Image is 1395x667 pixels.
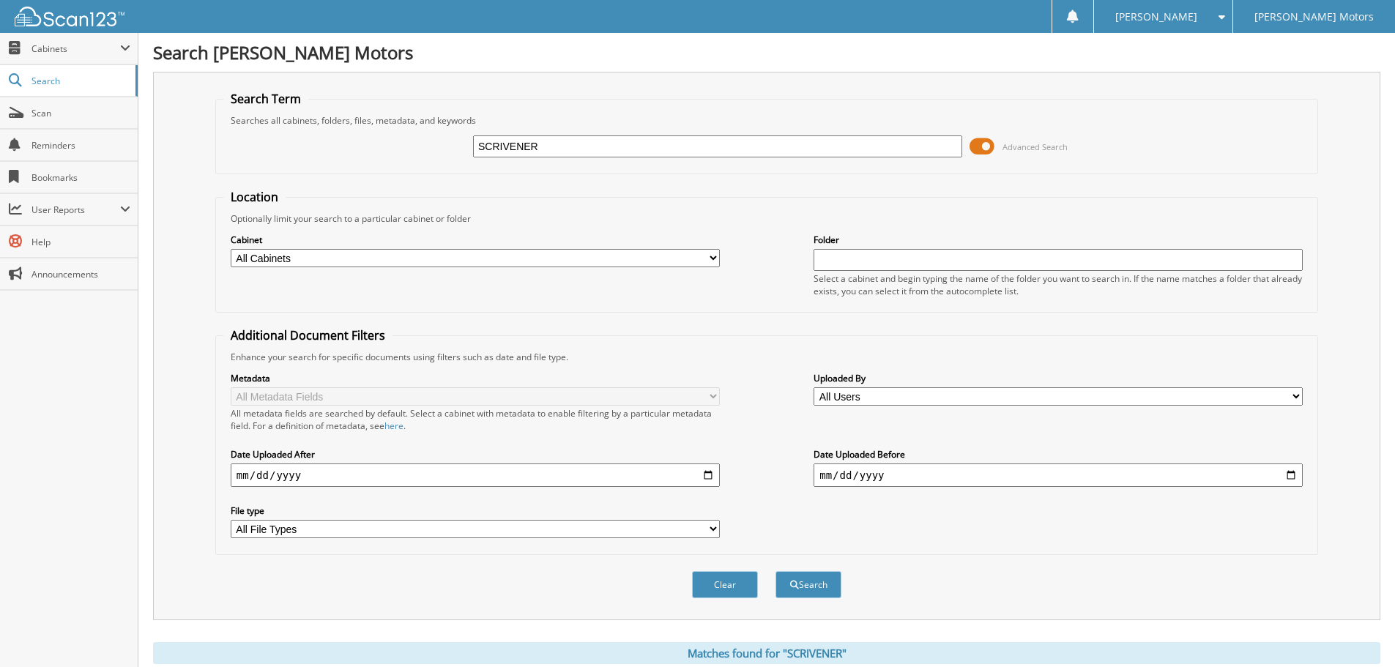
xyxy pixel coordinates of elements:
[31,268,130,280] span: Announcements
[223,327,393,343] legend: Additional Document Filters
[223,114,1310,127] div: Searches all cabinets, folders, files, metadata, and keywords
[814,448,1303,461] label: Date Uploaded Before
[1002,141,1068,152] span: Advanced Search
[31,139,130,152] span: Reminders
[814,234,1303,246] label: Folder
[231,234,720,246] label: Cabinet
[231,372,720,384] label: Metadata
[814,463,1303,487] input: end
[31,236,130,248] span: Help
[814,272,1303,297] div: Select a cabinet and begin typing the name of the folder you want to search in. If the name match...
[31,204,120,216] span: User Reports
[223,91,308,107] legend: Search Term
[223,212,1310,225] div: Optionally limit your search to a particular cabinet or folder
[384,420,403,432] a: here
[814,372,1303,384] label: Uploaded By
[692,571,758,598] button: Clear
[231,448,720,461] label: Date Uploaded After
[1115,12,1197,21] span: [PERSON_NAME]
[31,42,120,55] span: Cabinets
[1254,12,1374,21] span: [PERSON_NAME] Motors
[775,571,841,598] button: Search
[31,75,128,87] span: Search
[231,463,720,487] input: start
[15,7,124,26] img: scan123-logo-white.svg
[231,407,720,432] div: All metadata fields are searched by default. Select a cabinet with metadata to enable filtering b...
[31,107,130,119] span: Scan
[223,189,286,205] legend: Location
[153,642,1380,664] div: Matches found for "SCRIVENER"
[223,351,1310,363] div: Enhance your search for specific documents using filters such as date and file type.
[231,504,720,517] label: File type
[31,171,130,184] span: Bookmarks
[153,40,1380,64] h1: Search [PERSON_NAME] Motors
